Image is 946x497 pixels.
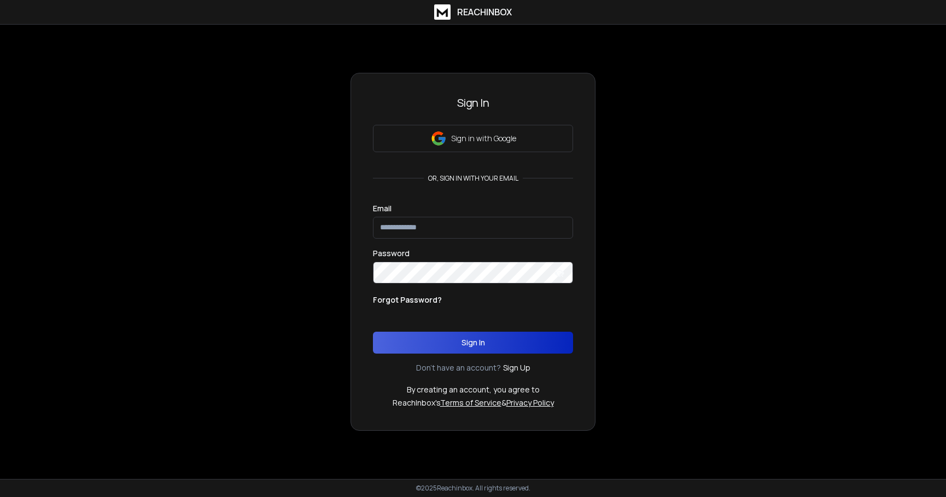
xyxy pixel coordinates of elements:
[503,362,530,373] a: Sign Up
[373,294,442,305] p: Forgot Password?
[434,4,512,20] a: ReachInbox
[506,397,554,408] a: Privacy Policy
[407,384,540,395] p: By creating an account, you agree to
[434,4,451,20] img: logo
[373,95,573,111] h3: Sign In
[373,125,573,152] button: Sign in with Google
[424,174,523,183] p: or, sign in with your email
[416,484,530,493] p: © 2025 Reachinbox. All rights reserved.
[451,133,516,144] p: Sign in with Google
[373,205,392,212] label: Email
[373,250,410,257] label: Password
[440,397,501,408] a: Terms of Service
[373,332,573,354] button: Sign In
[416,362,501,373] p: Don't have an account?
[457,5,512,19] h1: ReachInbox
[393,397,554,408] p: ReachInbox's &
